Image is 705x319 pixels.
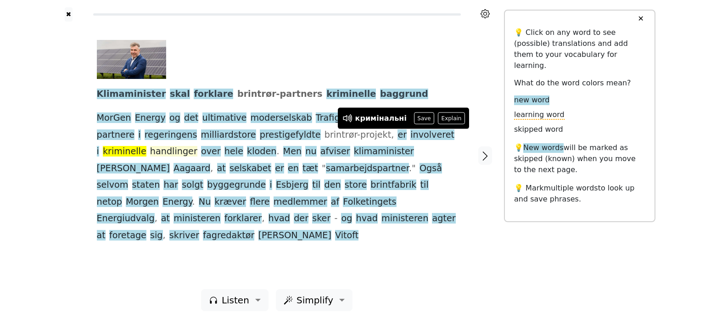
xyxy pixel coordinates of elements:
[334,213,337,224] span: -
[222,293,249,307] span: Listen
[214,196,246,208] span: kræver
[414,112,434,124] button: Save
[312,179,320,191] span: til
[370,179,416,191] span: brintfabrik
[420,179,429,191] span: til
[169,112,180,124] span: og
[201,146,221,157] span: over
[294,213,308,224] span: der
[345,179,367,191] span: store
[224,146,243,157] span: hele
[150,230,163,241] span: sig
[97,179,129,191] span: selvom
[356,213,377,224] span: hvad
[203,230,254,241] span: fagredaktør
[65,7,73,22] button: ✖
[391,129,394,141] span: ,
[262,213,264,224] span: ,
[544,184,598,192] span: multiple words
[438,112,465,124] button: Explain
[103,146,146,157] span: kriminelle
[514,95,549,105] span: new word
[163,179,178,191] span: har
[202,112,247,124] span: ultimative
[224,213,262,224] span: forklarer
[97,163,170,174] span: [PERSON_NAME]
[217,163,226,174] span: at
[412,163,416,174] span: "
[199,196,211,208] span: Nu
[161,213,170,224] span: at
[326,89,376,100] span: kriminelle
[297,293,333,307] span: Simplify
[97,40,166,79] img: klimamin.jpg
[514,78,645,87] h6: What do the word colors mean?
[312,213,330,224] span: sker
[276,179,308,191] span: Esbjerg
[97,146,99,157] span: i
[514,183,645,205] p: 💡 Mark to look up and save phrases.
[324,179,341,191] span: den
[276,289,352,311] button: Simplify
[331,196,340,208] span: af
[182,179,203,191] span: solgt
[269,213,290,224] span: hvad
[514,110,565,120] span: learning word
[335,230,358,241] span: Vitoft
[523,143,564,153] span: New words
[173,163,210,174] span: Aagaard
[305,146,316,157] span: nu
[247,146,276,157] span: kloden
[397,129,407,141] span: er
[97,213,155,224] span: Energiudvalg
[632,11,649,27] button: ✕
[97,196,122,208] span: netop
[514,27,645,71] p: 💡 Click on any word to see (possible) translations and add them to your vocabulary for learning.
[380,89,428,100] span: baggrund
[341,213,352,224] span: og
[409,163,412,174] span: .
[237,89,323,100] span: brintrør-partners
[302,163,318,174] span: tæt
[355,113,407,124] div: кримінальні
[325,129,391,141] span: brintrør-projekt
[381,213,428,224] span: ministeren
[210,163,213,174] span: ,
[260,129,321,141] span: prestigefyldte
[258,230,331,241] span: [PERSON_NAME]
[316,112,355,124] span: Trafigura
[343,196,396,208] span: Folketingets
[163,230,166,241] span: ,
[322,163,326,174] span: "
[184,112,199,124] span: det
[97,112,131,124] span: MorGen
[229,163,271,174] span: selskabet
[283,146,302,157] span: Men
[201,289,269,311] button: Listen
[201,129,256,141] span: milliardstore
[170,89,190,100] span: skal
[162,196,192,208] span: Energy
[173,213,220,224] span: ministeren
[354,146,414,157] span: klimaminister
[250,196,269,208] span: flere
[150,146,197,157] span: handlinger
[207,179,266,191] span: byggegrunde
[97,129,135,141] span: partnere
[251,112,312,124] span: moderselskab
[276,146,279,157] span: .
[155,213,157,224] span: ,
[138,129,140,141] span: i
[169,230,199,241] span: skriver
[432,213,455,224] span: agter
[514,125,563,134] span: skipped word
[135,112,166,124] span: Energy
[288,163,299,174] span: en
[109,230,146,241] span: foretage
[274,196,327,208] span: medlemmer
[192,196,195,208] span: .
[320,146,350,157] span: afviser
[97,89,166,100] span: Klimaminister
[126,196,159,208] span: Morgen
